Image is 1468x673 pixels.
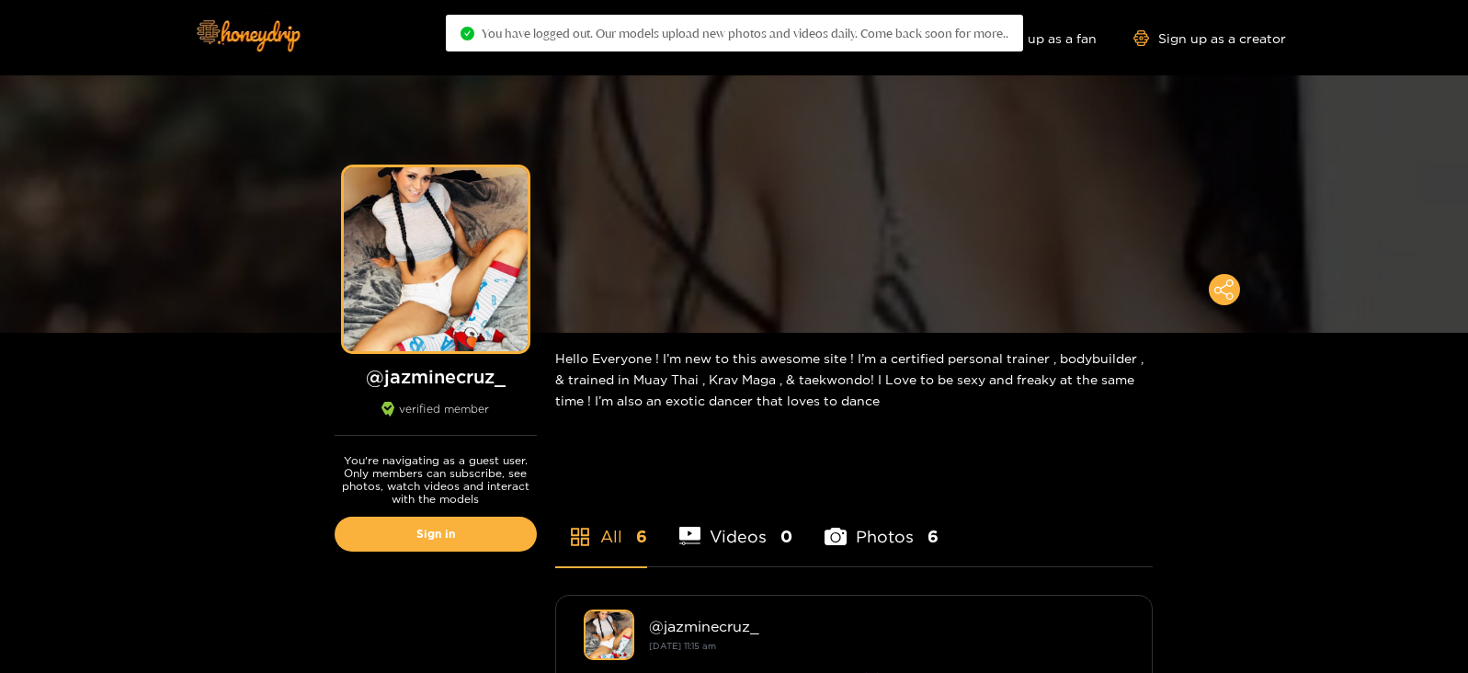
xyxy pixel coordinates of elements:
img: jazminecruz_ [584,610,634,660]
div: verified member [335,402,537,436]
div: @ jazminecruz_ [649,618,1124,634]
div: Hello Everyone ! I’m new to this awesome site ! I’m a certified personal trainer , bodybuilder , ... [555,333,1153,426]
span: check-circle [461,27,474,40]
a: Sign up as a fan [971,30,1097,46]
small: [DATE] 11:15 am [649,641,716,651]
h1: @ jazminecruz_ [335,365,537,388]
span: 6 [636,525,647,548]
li: All [555,484,647,566]
p: You're navigating as a guest user. Only members can subscribe, see photos, watch videos and inter... [335,454,537,506]
span: appstore [569,526,591,548]
a: Sign in [335,517,537,552]
span: 6 [927,525,939,548]
span: You have logged out. Our models upload new photos and videos daily. Come back soon for more.. [482,26,1008,40]
li: Videos [679,484,793,566]
li: Photos [825,484,939,566]
span: 0 [780,525,792,548]
a: Sign up as a creator [1133,30,1286,46]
